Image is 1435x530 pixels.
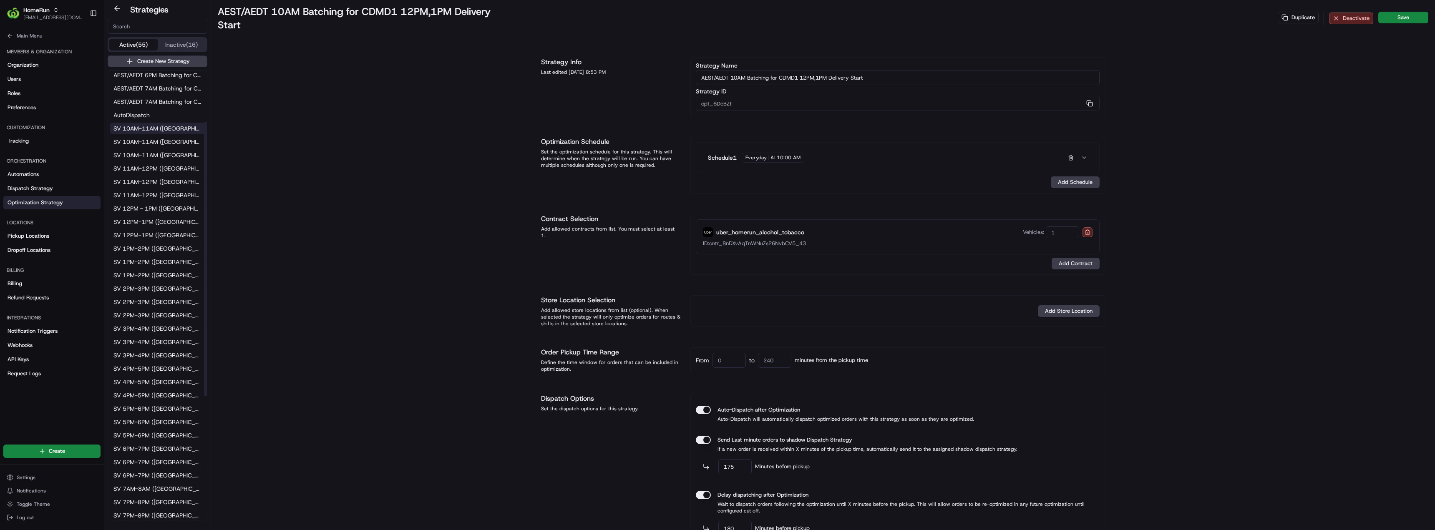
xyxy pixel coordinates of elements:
[3,134,101,148] a: Tracking
[110,416,205,428] button: SV 5PM-6PM ([GEOGRAPHIC_DATA])
[3,168,101,181] a: Automations
[1329,13,1373,24] button: Deactivate
[113,271,201,279] span: SV 1PM-2PM ([GEOGRAPHIC_DATA])
[541,394,680,404] h1: Dispatch Options
[696,63,1100,68] label: Strategy Name
[218,5,498,32] h1: AEST/AEDT 10AM Batching for CDMD1 12PM,1PM Delivery Start
[23,14,83,21] button: [EMAIL_ADDRESS][DOMAIN_NAME]
[110,176,205,188] a: SV 11AM-12PM ([GEOGRAPHIC_DATA])
[110,69,205,81] button: AEST/AEDT 6PM Batching for CDAM& CDAM1 8AM Delivery Start
[3,472,101,483] button: Settings
[110,349,205,361] button: SV 3PM-4PM ([GEOGRAPHIC_DATA])
[541,307,680,327] div: Add allowed store locations from list (optional). When selected the strategy will only optimize o...
[3,512,101,523] button: Log out
[3,196,101,209] a: Optimization Strategy
[541,148,672,168] span: Set the optimization schedule for this strategy. This will determine when the strategy will be ru...
[541,57,680,67] h1: Strategy Info
[110,136,205,148] button: SV 10AM-11AM ([GEOGRAPHIC_DATA])
[17,487,46,494] span: Notifications
[701,146,1094,169] button: Schedule1EverydayAt 10:00 AM
[541,359,680,372] div: Define the time window for orders that can be included in optimization.
[3,339,101,352] a: Webhooks
[113,124,201,133] span: SV 10AM-11AM ([GEOGRAPHIC_DATA]/[GEOGRAPHIC_DATA]/[GEOGRAPHIC_DATA])
[8,356,29,363] span: API Keys
[3,30,101,42] button: Main Menu
[110,149,205,161] a: SV 10AM-11AM ([GEOGRAPHIC_DATA])
[110,269,205,281] button: SV 1PM-2PM ([GEOGRAPHIC_DATA])
[3,264,101,277] div: Billing
[110,496,205,508] button: SV 7PM-8PM ([GEOGRAPHIC_DATA]/[GEOGRAPHIC_DATA]/[GEOGRAPHIC_DATA])
[1038,305,1100,317] button: Add Store Location
[110,96,205,108] button: AEST/AEDT 7AM Batching for CDMD 9AM,10AM,11AM,12PM Delivery Start
[8,185,53,192] span: Dispatch Strategy
[712,353,746,368] input: 0
[541,69,680,75] div: Last edited [DATE] 8:53 PM
[113,458,201,466] span: SV 6PM-7PM ([GEOGRAPHIC_DATA])
[717,406,800,414] label: Auto-Dispatch after Optimization
[696,357,709,363] label: From
[113,485,201,493] span: SV 7AM-8AM ([GEOGRAPHIC_DATA]/[GEOGRAPHIC_DATA]/[GEOGRAPHIC_DATA])
[1278,12,1319,23] button: Duplicate
[113,178,201,186] span: SV 11AM-12PM ([GEOGRAPHIC_DATA])
[110,216,205,228] button: SV 12PM-1PM ([GEOGRAPHIC_DATA])
[110,323,205,334] button: SV 3PM-4PM ([GEOGRAPHIC_DATA]/[GEOGRAPHIC_DATA]/[GEOGRAPHIC_DATA])
[110,470,205,481] button: SV 6PM-7PM ([GEOGRAPHIC_DATA])
[8,370,41,377] span: Request Logs
[113,218,201,226] span: SV 12PM-1PM ([GEOGRAPHIC_DATA])
[795,357,868,364] span: minutes from the pickup time
[17,501,50,507] span: Toggle Theme
[108,55,207,67] button: Create New Strategy
[113,498,201,506] span: SV 7PM-8PM ([GEOGRAPHIC_DATA]/[GEOGRAPHIC_DATA]/[GEOGRAPHIC_DATA])
[696,501,1100,514] p: Wait to dispatch orders following the optimization until X minutes before the pickup. This will a...
[8,199,63,206] span: Optimization Strategy
[113,311,201,319] span: SV 2PM-3PM ([GEOGRAPHIC_DATA])
[110,229,205,241] button: SV 12PM-1PM ([GEOGRAPHIC_DATA])
[8,104,36,111] span: Preferences
[110,109,205,121] button: AutoDispatch
[110,483,205,495] button: SV 7AM-8AM ([GEOGRAPHIC_DATA]/[GEOGRAPHIC_DATA]/[GEOGRAPHIC_DATA])
[110,363,205,374] a: SV 4PM-5PM ([GEOGRAPHIC_DATA]/[GEOGRAPHIC_DATA]/[GEOGRAPHIC_DATA])
[113,364,201,373] span: SV 4PM-5PM ([GEOGRAPHIC_DATA]/[GEOGRAPHIC_DATA]/[GEOGRAPHIC_DATA])
[717,436,852,444] label: Send Last minute orders to shadow Dispatch Strategy
[113,418,201,426] span: SV 5PM-6PM ([GEOGRAPHIC_DATA])
[110,510,205,521] button: SV 7PM-8PM ([GEOGRAPHIC_DATA])
[703,240,806,247] span: ID: cntr_8nDXvAqTnWNuZs26NvbCV5_43
[1052,258,1100,269] button: Add Contract
[49,447,65,455] span: Create
[110,443,205,455] a: SV 6PM-7PM ([GEOGRAPHIC_DATA]/[GEOGRAPHIC_DATA]/[GEOGRAPHIC_DATA])
[1051,176,1100,188] button: Add Schedule
[113,71,201,79] span: AEST/AEDT 6PM Batching for CDAM& CDAM1 8AM Delivery Start
[8,246,50,254] span: Dropoff Locations
[1023,229,1044,236] span: Vehicles:
[110,376,205,388] a: SV 4PM-5PM ([GEOGRAPHIC_DATA])
[158,39,206,50] button: Inactive (16)
[8,232,49,240] span: Pickup Locations
[113,258,201,266] span: SV 1PM-2PM ([GEOGRAPHIC_DATA])
[3,101,101,114] a: Preferences
[108,19,207,34] input: Search
[3,229,101,243] a: Pickup Locations
[110,389,205,401] button: SV 4PM-5PM ([GEOGRAPHIC_DATA])
[110,203,205,214] a: SV 12PM - 1PM ([GEOGRAPHIC_DATA]/[GEOGRAPHIC_DATA]/[GEOGRAPHIC_DATA])
[3,311,101,324] div: Integrations
[1378,12,1428,23] button: Save
[110,189,205,201] a: SV 11AM-12PM ([GEOGRAPHIC_DATA])
[110,296,205,308] button: SV 2PM-3PM ([GEOGRAPHIC_DATA])
[113,351,201,359] span: SV 3PM-4PM ([GEOGRAPHIC_DATA])
[113,84,201,93] span: AEST/AEDT 7AM Batching for CDAM2 9AM,10AM,11AM Delivery Start
[3,498,101,510] button: Toggle Theme
[696,88,1100,94] label: Strategy ID
[113,111,150,119] span: AutoDispatch
[110,456,205,468] button: SV 6PM-7PM ([GEOGRAPHIC_DATA])
[541,347,680,357] h1: Order Pickup Time Range
[113,244,201,253] span: SV 1PM-2PM ([GEOGRAPHIC_DATA]/[GEOGRAPHIC_DATA]/[GEOGRAPHIC_DATA])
